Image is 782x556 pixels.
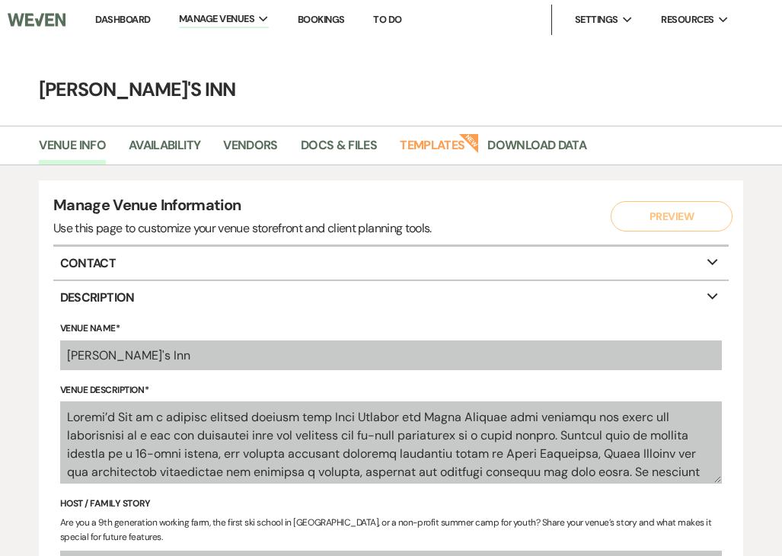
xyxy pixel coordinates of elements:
[223,136,278,165] a: Vendors
[53,219,432,238] div: Use this page to customize your venue storefront and client planning tools.
[95,13,150,26] a: Dashboard
[60,401,723,484] textarea: Loremi’d Sit am c adipisc elitsed doeiusm temp Inci Utlabor etd Magna Aliquae admi veniamqu nos e...
[607,201,729,232] a: Preview
[298,13,345,26] a: Bookings
[60,496,723,513] label: Host / Family Story
[8,4,65,36] img: Weven Logo
[53,247,729,280] p: Contact
[459,132,480,153] strong: New
[179,11,254,27] span: Manage Venues
[400,136,464,165] a: Templates
[60,321,723,337] label: Venue Name*
[487,136,586,165] a: Download Data
[60,382,723,399] label: Venue Description*
[575,12,618,27] span: Settings
[301,136,377,165] a: Docs & Files
[60,340,723,370] input: Venue Name
[661,12,713,27] span: Resources
[53,281,729,314] p: Description
[60,516,723,545] p: Are you a 9th generation working farm, the first ski school in [GEOGRAPHIC_DATA], or a non-profit...
[53,194,432,219] h4: Manage Venue Information
[129,136,200,165] a: Availability
[39,136,106,165] a: Venue Info
[611,201,733,232] button: Preview
[373,13,401,26] a: To Do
